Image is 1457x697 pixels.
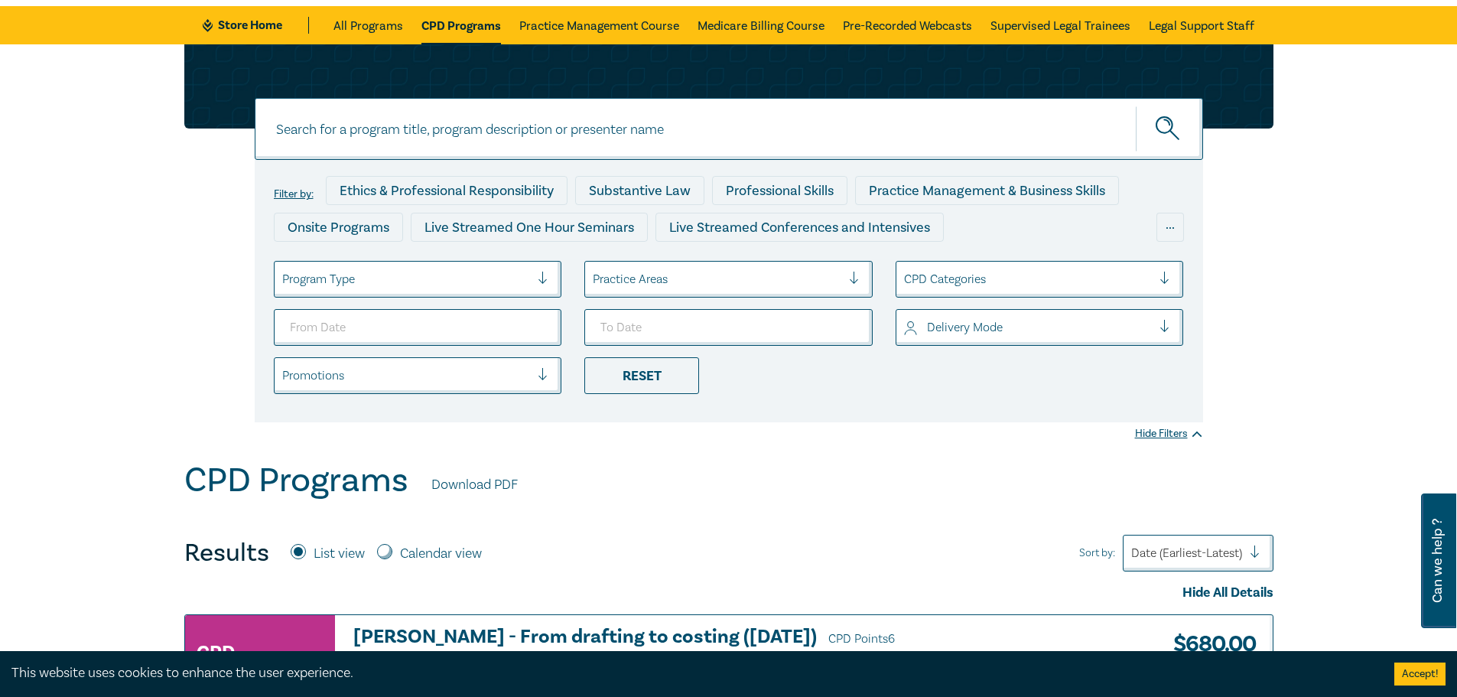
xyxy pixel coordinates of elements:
[274,188,314,200] label: Filter by:
[1430,503,1445,619] span: Can we help ?
[1156,213,1184,242] div: ...
[883,249,1023,278] div: National Programs
[855,176,1119,205] div: Practice Management & Business Skills
[184,538,269,568] h4: Results
[655,213,944,242] div: Live Streamed Conferences and Intensives
[400,544,482,564] label: Calendar view
[274,249,516,278] div: Live Streamed Practical Workshops
[184,461,408,500] h1: CPD Programs
[904,271,907,288] input: select
[274,309,562,346] input: From Date
[904,319,907,336] input: select
[828,631,895,647] span: CPD Points 6
[698,6,824,44] a: Medicare Billing Course
[282,367,285,384] input: select
[184,583,1273,603] div: Hide All Details
[431,475,518,495] a: Download PDF
[274,213,403,242] div: Onsite Programs
[314,544,365,564] label: List view
[1162,627,1257,662] h3: $ 680.00
[203,17,309,34] a: Store Home
[255,98,1203,160] input: Search for a program title, program description or presenter name
[353,627,982,650] a: [PERSON_NAME] - From drafting to costing ([DATE]) CPD Points6
[411,213,648,242] div: Live Streamed One Hour Seminars
[282,271,285,288] input: select
[326,176,568,205] div: Ethics & Professional Responsibility
[1394,663,1446,686] button: Accept cookies
[353,627,982,650] h3: [PERSON_NAME] - From drafting to costing ([DATE])
[1135,426,1203,441] div: Hide Filters
[575,176,704,205] div: Substantive Law
[707,249,875,278] div: 10 CPD Point Packages
[519,6,679,44] a: Practice Management Course
[421,6,501,44] a: CPD Programs
[333,6,403,44] a: All Programs
[197,639,235,666] h3: CPD
[843,6,972,44] a: Pre-Recorded Webcasts
[593,271,596,288] input: select
[1079,545,1115,562] span: Sort by:
[712,176,847,205] div: Professional Skills
[584,309,873,346] input: To Date
[584,357,699,394] div: Reset
[11,663,1371,683] div: This website uses cookies to enhance the user experience.
[1149,6,1254,44] a: Legal Support Staff
[990,6,1130,44] a: Supervised Legal Trainees
[1131,545,1134,562] input: Sort by
[524,249,700,278] div: Pre-Recorded Webcasts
